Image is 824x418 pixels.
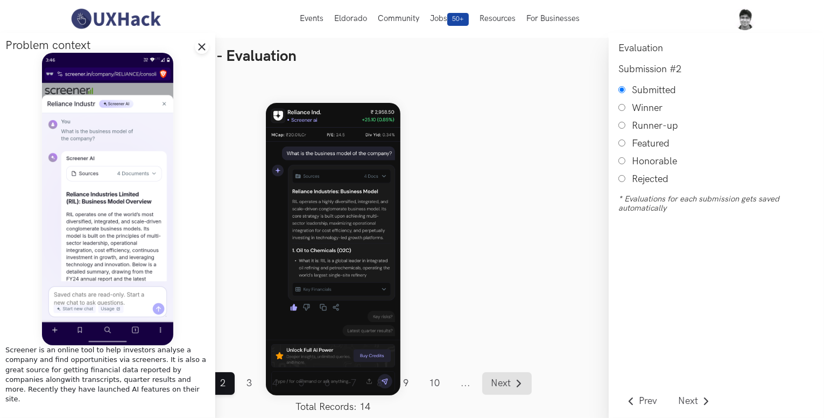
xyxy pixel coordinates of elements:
[678,396,698,406] span: Next
[618,390,719,413] nav: Drawer Pagination
[632,85,676,96] label: Submitted
[42,53,173,345] img: screener_problem.png
[135,401,532,413] label: Total Records: 14
[17,68,807,82] p: Product: Screener |
[632,120,678,131] label: Runner-up
[670,390,719,413] a: Go to next submission
[212,372,235,395] a: Page 2
[17,47,807,66] h3: Improve Design of AI features - Evaluation
[238,372,261,395] a: Page 3
[5,345,210,404] p: Screener is an online tool to help investors analyse a company and find opportunities via screene...
[368,372,391,395] a: Page 8
[135,372,532,413] nav: Pagination
[632,102,663,114] label: Winner
[491,379,511,388] span: Next
[618,43,814,54] h6: Evaluation
[264,372,287,395] a: Page 4
[632,156,677,167] label: Honorable
[618,194,814,213] label: * Evaluations for each submission gets saved automatically
[68,8,164,30] img: UXHack-logo.png
[316,372,339,395] a: Page 6
[420,372,449,395] a: Page 10
[342,372,365,395] a: Page 7
[290,372,313,395] a: Page 5
[5,38,210,53] h6: Problem context
[618,64,814,75] h6: Submission #2
[734,8,756,30] img: Your profile pic
[482,372,532,395] a: Go to next page
[395,372,418,395] a: Page 9
[452,372,480,395] span: ...
[632,138,670,149] label: Featured
[639,396,657,406] span: Prev
[632,173,668,185] label: Rejected
[618,390,666,413] a: Go to previous submission
[266,103,401,395] img: Submission Image
[447,13,469,26] span: 50+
